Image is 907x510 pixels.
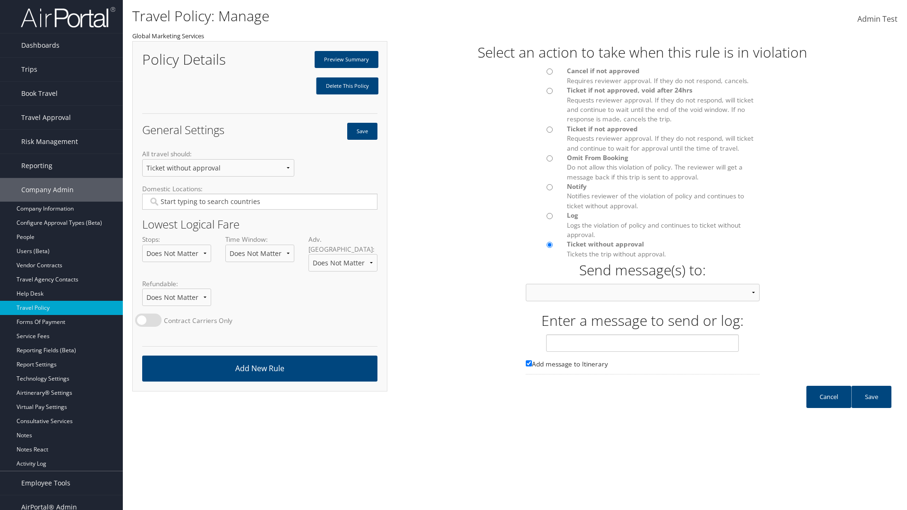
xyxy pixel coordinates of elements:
[142,235,211,269] label: Stops:
[567,239,759,259] label: Tickets the trip without approval.
[132,32,204,40] small: Global Marketing Services
[308,254,377,272] select: Adv. [GEOGRAPHIC_DATA]:
[21,154,52,178] span: Reporting
[315,51,378,68] a: Preview Summary
[567,124,638,133] span: Ticket if not approved
[132,6,642,26] h1: Travel Policy: Manage
[526,359,760,374] label: Please leave this blank if you are unsure.
[21,130,78,153] span: Risk Management
[526,260,760,280] h1: Send message(s) to:
[21,106,71,129] span: Travel Approval
[142,356,377,382] a: Add New Rule
[21,471,70,495] span: Employee Tools
[142,124,253,136] h2: General Settings
[225,245,294,262] select: Time Window:
[308,235,377,279] label: Adv. [GEOGRAPHIC_DATA]:
[21,34,60,57] span: Dashboards
[567,85,759,124] label: Requests reviewer approval. If they do not respond, will ticket and continue to wait until the en...
[806,386,851,408] a: Cancel
[21,178,74,202] span: Company Admin
[142,279,211,314] label: Refundable:
[142,245,211,262] select: Stops:
[142,149,294,184] label: All travel should:
[567,153,628,162] span: Omit From Booking
[567,239,644,248] span: Ticket without approval
[142,52,253,67] h1: Policy Details
[567,211,759,239] label: Logs the violation of policy and continues to ticket without approval.
[526,284,760,301] select: Warning: Invalid argument supplied for foreach() in /var/www/[DOMAIN_NAME][URL] on line 20
[347,123,377,140] button: Save
[851,386,891,408] a: Save
[526,360,532,366] input: Please leave this blank if you are unsure. Add message to Itinerary
[567,124,759,153] label: Requests reviewer approval. If they do not respond, will ticket and continue to wait for approval...
[567,182,587,191] span: Notify
[567,211,578,220] span: Log
[21,82,58,105] span: Book Travel
[567,182,759,211] label: Notifies reviewer of the violation of policy and continues to ticket without approval.
[387,42,898,62] h1: Select an action to take when this rule is in violation
[316,77,378,94] a: Delete This Policy
[21,58,37,81] span: Trips
[164,316,232,325] label: Contract Carriers Only
[567,66,640,75] span: Cancel if not approved
[148,197,371,206] input: Domestic Locations:
[142,289,211,306] select: Refundable:
[387,311,898,331] h1: Enter a message to send or log:
[857,14,898,24] span: Admin Test
[142,219,377,230] h2: Lowest Logical Fare
[225,235,294,269] label: Time Window:
[567,153,759,182] label: Do not allow this violation of policy. The reviewer will get a message back if this trip is sent ...
[21,6,115,28] img: airportal-logo.png
[567,85,693,94] span: Ticket if not approved, void after 24hrs
[857,5,898,34] a: Admin Test
[142,184,377,217] label: Domestic Locations:
[142,159,294,177] select: All travel should:
[567,66,759,85] label: Requires reviewer approval. If they do not respond, cancels.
